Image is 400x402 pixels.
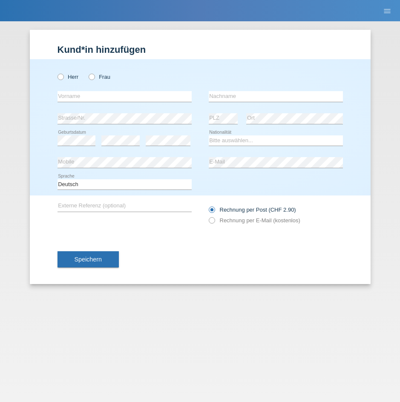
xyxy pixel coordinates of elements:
[75,256,102,263] span: Speichern
[89,74,110,80] label: Frau
[209,207,214,217] input: Rechnung per Post (CHF 2.90)
[379,8,396,13] a: menu
[209,217,214,228] input: Rechnung per E-Mail (kostenlos)
[383,7,391,15] i: menu
[209,217,300,224] label: Rechnung per E-Mail (kostenlos)
[58,74,79,80] label: Herr
[58,74,63,79] input: Herr
[209,207,296,213] label: Rechnung per Post (CHF 2.90)
[58,251,119,267] button: Speichern
[58,44,343,55] h1: Kund*in hinzufügen
[89,74,94,79] input: Frau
